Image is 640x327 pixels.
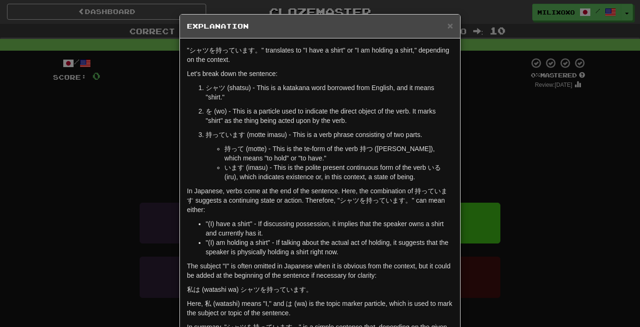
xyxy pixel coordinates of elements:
p: "シャツを持っています。" translates to "I have a shirt" or "I am holding a shirt," depending on the context. [187,46,453,64]
p: Let's break down the sentence: [187,69,453,78]
p: In Japanese, verbs come at the end of the sentence. Here, the combination of 持っています suggests a co... [187,186,453,214]
p: Here, 私 (watashi) means "I," and は (wa) is the topic marker particle, which is used to mark the s... [187,299,453,318]
p: を (wo) - This is a particle used to indicate the direct object of the verb. It marks "shirt" as t... [206,106,453,125]
li: "(I) am holding a shirt" - If talking about the actual act of holding, it suggests that the speak... [206,238,453,257]
p: 持っています (motte imasu) - This is a verb phrase consisting of two parts. [206,130,453,139]
p: シャツ (shatsu) - This is a katakana word borrowed from English, and it means "shirt." [206,83,453,102]
li: "(I) have a shirt" - If discussing possession, it implies that the speaker owns a shirt and curre... [206,219,453,238]
p: The subject "I" is often omitted in Japanese when it is obvious from the context, but it could be... [187,261,453,280]
button: Close [447,21,453,30]
li: 持って (motte) - This is the te-form of the verb 持つ ([PERSON_NAME]), which means "to hold" or "to ha... [224,144,453,163]
p: 私は (watashi wa) シャツを持っています。 [187,285,453,294]
h5: Explanation [187,22,453,31]
li: います (imasu) - This is the polite present continuous form of the verb いる (iru), which indicates ex... [224,163,453,182]
span: × [447,20,453,31]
